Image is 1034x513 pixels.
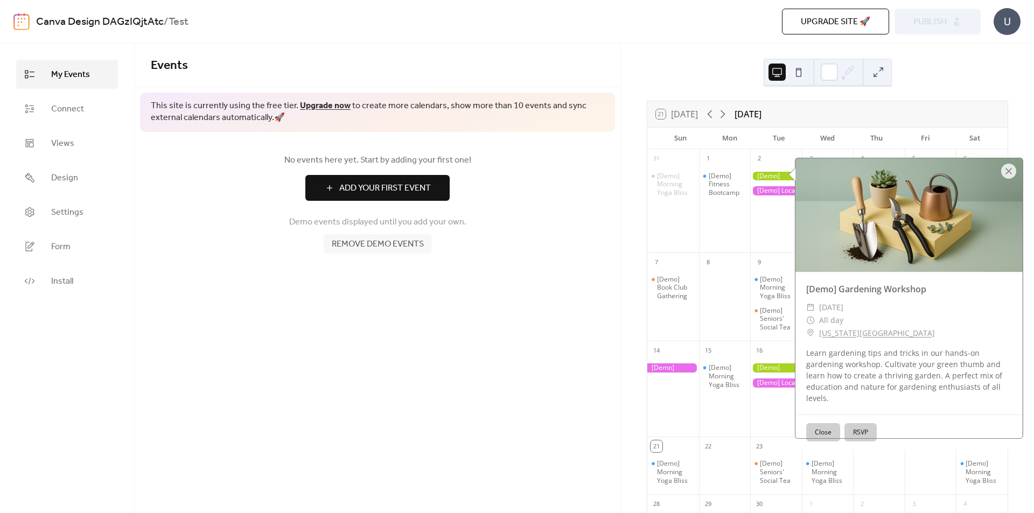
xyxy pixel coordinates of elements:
[801,16,870,29] span: Upgrade site 🚀
[647,172,699,197] div: [Demo] Morning Yoga Bliss
[16,232,118,261] a: Form
[908,498,920,510] div: 3
[702,498,714,510] div: 29
[709,172,746,197] div: [Demo] Fitness Bootcamp
[795,283,1023,296] div: [Demo] Gardening Workshop
[753,498,765,510] div: 30
[51,137,74,150] span: Views
[51,206,83,219] span: Settings
[806,301,815,314] div: ​
[16,60,118,89] a: My Events
[647,363,699,373] div: [Demo] Photography Exhibition
[164,12,169,32] b: /
[702,440,714,452] div: 22
[750,378,853,388] div: [Demo] Local Market
[51,103,84,116] span: Connect
[305,175,450,201] button: Add Your First Event
[51,172,78,185] span: Design
[856,153,868,165] div: 4
[844,423,877,441] button: RSVP
[651,440,662,452] div: 21
[702,256,714,268] div: 8
[289,216,466,229] span: Demo events displayed until you add your own.
[651,345,662,356] div: 14
[51,68,90,81] span: My Events
[806,314,815,327] div: ​
[651,256,662,268] div: 7
[750,275,802,300] div: [Demo] Morning Yoga Bliss
[782,9,889,34] button: Upgrade site 🚀
[705,128,754,149] div: Mon
[760,459,798,484] div: [Demo] Seniors' Social Tea
[812,459,849,484] div: [Demo] Morning Yoga Bliss
[339,182,431,195] span: Add Your First Event
[760,275,798,300] div: [Demo] Morning Yoga Bliss
[151,175,604,201] a: Add Your First Event
[852,128,901,149] div: Thu
[750,306,802,332] div: [Demo] Seniors' Social Tea
[702,345,714,356] div: 15
[151,100,604,124] span: This site is currently using the free tier. to create more calendars, show more than 10 events an...
[802,459,854,484] div: [Demo] Morning Yoga Bliss
[657,172,695,197] div: [Demo] Morning Yoga Bliss
[795,347,1023,404] div: Learn gardening tips and tricks in our hands-on gardening workshop. Cultivate your green thumb an...
[656,128,705,149] div: Sun
[959,153,971,165] div: 6
[750,186,853,195] div: [Demo] Local Market
[956,459,1008,484] div: [Demo] Morning Yoga Bliss
[806,423,840,441] button: Close
[819,301,843,314] span: [DATE]
[651,153,662,165] div: 31
[651,498,662,510] div: 28
[51,275,73,288] span: Install
[702,153,714,165] div: 1
[647,275,699,300] div: [Demo] Book Club Gathering
[36,12,164,32] a: Canva Design DAGzIQjtAtc
[901,128,950,149] div: Fri
[699,363,751,389] div: [Demo] Morning Yoga Bliss
[699,172,751,197] div: [Demo] Fitness Bootcamp
[753,256,765,268] div: 9
[647,459,699,484] div: [Demo] Morning Yoga Bliss
[819,314,843,327] span: All day
[753,345,765,356] div: 16
[959,498,971,510] div: 4
[709,363,746,389] div: [Demo] Morning Yoga Bliss
[735,108,761,121] div: [DATE]
[803,128,852,149] div: Wed
[657,275,695,300] div: [Demo] Book Club Gathering
[753,440,765,452] div: 23
[994,8,1021,35] div: U
[805,498,817,510] div: 1
[13,13,30,30] img: logo
[332,238,424,251] span: Remove demo events
[151,154,604,167] span: No events here yet. Start by adding your first one!
[16,198,118,227] a: Settings
[750,363,802,373] div: [Demo] Gardening Workshop
[16,163,118,192] a: Design
[657,459,695,484] div: [Demo] Morning Yoga Bliss
[760,306,798,332] div: [Demo] Seniors' Social Tea
[806,327,815,340] div: ​
[151,54,188,78] span: Events
[750,172,802,181] div: [Demo] Gardening Workshop
[819,327,935,340] a: [US_STATE][GEOGRAPHIC_DATA]
[966,459,1003,484] div: [Demo] Morning Yoga Bliss
[324,234,432,254] button: Remove demo events
[805,153,817,165] div: 3
[51,241,71,254] span: Form
[750,459,802,484] div: [Demo] Seniors' Social Tea
[950,128,999,149] div: Sat
[908,153,920,165] div: 5
[300,97,351,114] a: Upgrade now
[16,129,118,158] a: Views
[16,266,118,296] a: Install
[753,153,765,165] div: 2
[169,12,188,32] b: Test
[754,128,803,149] div: Tue
[16,94,118,123] a: Connect
[856,498,868,510] div: 2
